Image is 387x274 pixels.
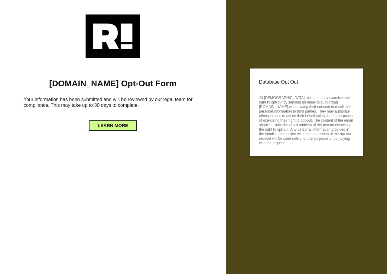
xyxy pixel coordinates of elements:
[9,94,217,113] h6: Your information has been submitted and will be reviewed by our legal team for compliance. This m...
[86,14,140,58] img: Retention.com
[9,78,217,89] h1: [DOMAIN_NAME] Opt-Out Form
[89,120,137,131] button: LEARN MORE
[259,78,354,87] p: Database Opt Out
[259,94,354,145] p: All [DEMOGRAPHIC_DATA] residents may exercise their right to opt-out by sending an email to suppo...
[89,121,137,126] a: LEARN MORE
